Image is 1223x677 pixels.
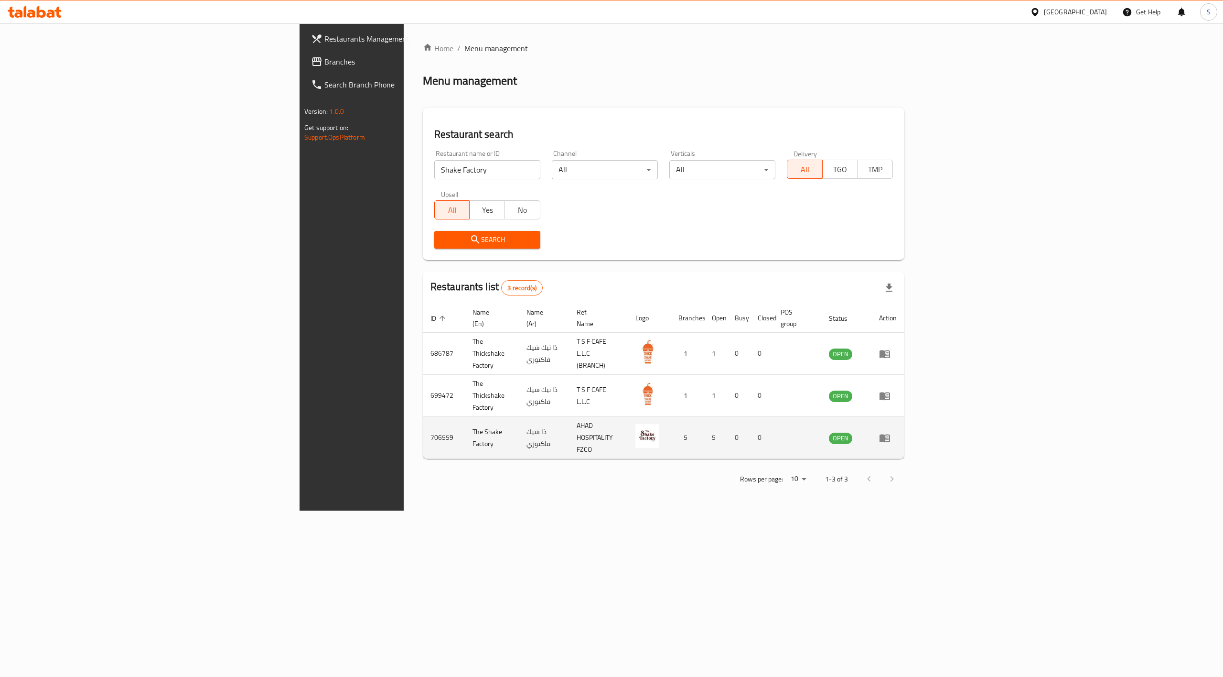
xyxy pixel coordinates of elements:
label: Upsell [441,191,459,197]
td: 1 [671,333,704,375]
th: Logo [628,304,671,333]
button: No [504,200,540,219]
input: Search for restaurant name or ID.. [434,160,540,179]
th: Open [704,304,727,333]
td: ذا ثيك شيك فاكتوري [519,333,569,375]
td: 1 [704,333,727,375]
td: 0 [727,333,750,375]
p: 1-3 of 3 [825,473,848,485]
td: AHAD HOSPITALITY FZCO [569,417,628,459]
span: No [509,203,536,217]
td: 0 [750,417,773,459]
div: OPEN [829,433,852,444]
span: 3 record(s) [502,284,542,293]
span: Get support on: [304,121,348,134]
td: T S F CAFE L.L.C [569,375,628,417]
a: Support.OpsPlatform [304,131,365,143]
a: Restaurants Management [303,27,504,50]
span: 1.0.0 [329,105,344,118]
th: Action [871,304,904,333]
td: ذا ثيك شيك فاكتوري [519,375,569,417]
span: Search [442,234,533,246]
h2: Restaurants list [430,280,543,295]
p: Rows per page: [740,473,783,485]
td: 0 [750,333,773,375]
div: OPEN [829,391,852,402]
div: Menu [879,390,897,402]
span: Name (En) [472,306,507,329]
button: Search [434,231,540,249]
div: All [669,160,775,179]
span: Status [829,313,860,324]
span: Version: [304,105,328,118]
nav: breadcrumb [423,43,904,54]
button: All [434,200,470,219]
img: The Thickshake Factory [635,382,659,406]
div: Menu [879,348,897,360]
div: Menu [879,432,897,444]
td: ذا شيك فاكتوري [519,417,569,459]
img: The Thickshake Factory [635,340,659,364]
button: TGO [822,160,858,179]
button: All [787,160,823,179]
td: 0 [727,417,750,459]
span: Restaurants Management [324,33,496,44]
button: Yes [469,200,505,219]
th: Closed [750,304,773,333]
span: ID [430,313,449,324]
span: TGO [826,163,854,176]
span: All [791,163,819,176]
div: OPEN [829,349,852,360]
h2: Menu management [423,73,517,88]
div: Total records count [501,280,543,295]
td: 1 [704,375,727,417]
a: Branches [303,50,504,73]
td: 0 [750,375,773,417]
span: Branches [324,56,496,67]
span: Yes [473,203,501,217]
span: Ref. Name [577,306,616,329]
th: Branches [671,304,704,333]
span: TMP [861,163,889,176]
a: Search Branch Phone [303,73,504,96]
div: All [552,160,658,179]
span: OPEN [829,391,852,402]
span: OPEN [829,433,852,444]
div: Export file [878,276,901,299]
td: 5 [671,417,704,459]
span: POS group [781,306,810,329]
h2: Restaurant search [434,127,893,142]
img: The Shake Factory [635,424,659,448]
span: Name (Ar) [526,306,558,329]
td: 0 [727,375,750,417]
td: 1 [671,375,704,417]
span: Search Branch Phone [324,79,496,90]
label: Delivery [794,150,817,157]
th: Busy [727,304,750,333]
span: All [439,203,466,217]
span: OPEN [829,349,852,360]
div: Rows per page: [787,472,810,486]
span: S [1207,7,1211,17]
div: [GEOGRAPHIC_DATA] [1044,7,1107,17]
table: enhanced table [423,304,904,459]
button: TMP [857,160,893,179]
td: 5 [704,417,727,459]
td: T S F CAFE L.L.C (BRANCH) [569,333,628,375]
